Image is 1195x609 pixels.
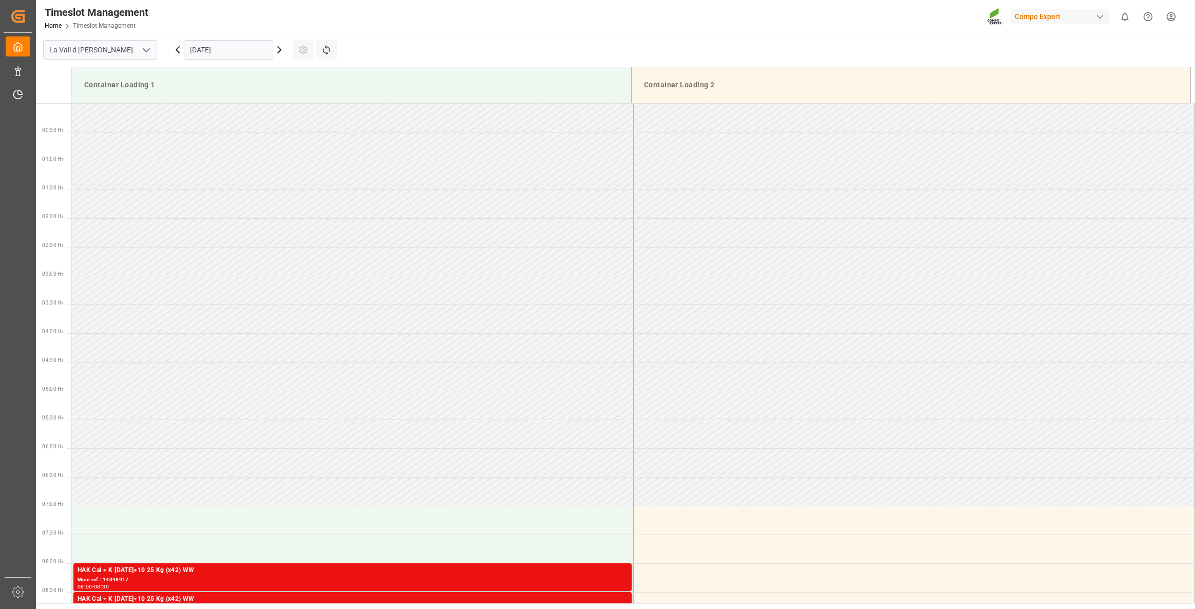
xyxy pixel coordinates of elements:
span: 05:00 Hr [42,386,63,392]
span: 04:30 Hr [42,357,63,363]
span: 04:00 Hr [42,329,63,334]
div: HAK Cal + K [DATE]+10 25 Kg (x42) WW [78,565,628,576]
img: Screenshot%202023-09-29%20at%2010.02.21.png_1712312052.png [987,8,1003,26]
div: HAK Cal + K [DATE]+10 25 Kg (x42) WW [78,594,628,604]
span: 06:00 Hr [42,444,63,449]
span: 03:30 Hr [42,300,63,306]
span: 01:30 Hr [42,185,63,191]
div: Main ref : 14048917 [78,576,628,584]
span: 07:00 Hr [42,501,63,507]
button: open menu [138,42,154,58]
span: 02:00 Hr [42,214,63,219]
span: 08:30 Hr [42,587,63,593]
div: 08:00 [78,584,92,589]
button: Compo Expert [1011,7,1113,26]
span: 01:00 Hr [42,156,63,162]
span: 06:30 Hr [42,472,63,478]
span: 02:30 Hr [42,242,63,248]
a: Home [45,22,62,29]
span: 03:00 Hr [42,271,63,277]
span: 05:30 Hr [42,415,63,421]
span: 07:30 Hr [42,530,63,536]
div: - [92,584,94,589]
input: Type to search/select [43,40,157,60]
div: Timeslot Management [45,5,148,20]
div: Container Loading 2 [640,75,1182,94]
span: 08:00 Hr [42,559,63,564]
button: Help Center [1136,5,1160,28]
div: Compo Expert [1011,9,1109,24]
button: show 0 new notifications [1113,5,1136,28]
span: 00:30 Hr [42,127,63,133]
div: 08:30 [94,584,109,589]
div: Container Loading 1 [80,75,623,94]
input: DD.MM.YYYY [184,40,273,60]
